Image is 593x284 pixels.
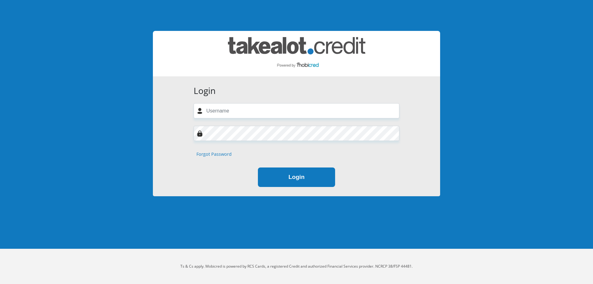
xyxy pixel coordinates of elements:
img: user-icon image [197,108,203,114]
img: takealot_credit logo [228,37,365,70]
input: Username [194,103,399,118]
img: Image [197,130,203,137]
h3: Login [194,86,399,96]
button: Login [258,167,335,187]
a: Forgot Password [196,151,232,158]
p: Ts & Cs apply. Mobicred is powered by RCS Cards, a registered Credit and authorized Financial Ser... [125,264,468,269]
